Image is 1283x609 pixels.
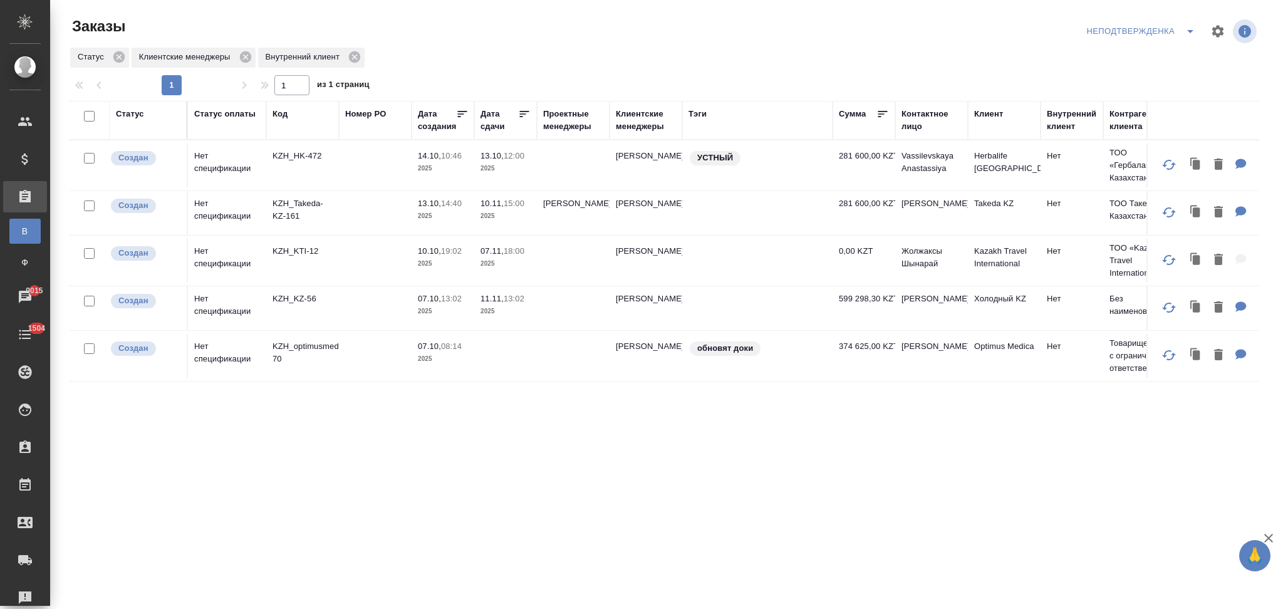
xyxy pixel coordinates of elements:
button: Обновить [1154,340,1184,370]
p: Без наименования [1109,293,1170,318]
td: Нет спецификации [188,239,266,283]
div: Внутренний клиент [1047,108,1097,133]
p: 19:02 [441,246,462,256]
div: Тэги [688,108,707,120]
button: 🙏 [1239,540,1270,571]
div: Статус [116,108,144,120]
div: Статус оплаты [194,108,256,120]
button: Удалить [1208,247,1229,273]
p: Создан [118,294,148,307]
p: 10:46 [441,151,462,160]
p: 15:00 [504,199,524,208]
span: Посмотреть информацию [1233,19,1259,43]
div: Контактное лицо [901,108,962,133]
td: 0,00 KZT [833,239,895,283]
td: [PERSON_NAME] [895,191,968,235]
p: 2025 [480,162,531,175]
span: Заказы [69,16,125,36]
p: 2025 [480,258,531,270]
div: Контрагент клиента [1109,108,1170,133]
button: Удалить [1208,152,1229,178]
p: 13.10, [480,151,504,160]
td: 374 625,00 KZT [833,334,895,378]
p: Kazakh Travel International [974,245,1034,270]
div: обновят доки [688,340,826,357]
div: Дата создания [418,108,456,133]
td: Нет спецификации [188,143,266,187]
p: KZH_KTI-12 [273,245,333,258]
p: 18:00 [504,246,524,256]
td: Нет спецификации [188,286,266,330]
p: 2025 [418,305,468,318]
p: УСТНЫЙ [697,152,733,164]
button: Клонировать [1184,343,1208,368]
span: В [16,225,34,237]
p: 13:02 [504,294,524,303]
div: Проектные менеджеры [543,108,603,133]
p: Внутренний клиент [266,51,344,63]
button: Клонировать [1184,295,1208,321]
p: 2025 [418,210,468,222]
div: Выставляется автоматически при создании заказа [110,197,180,214]
p: 2025 [418,162,468,175]
p: Статус [78,51,108,63]
p: Холодный KZ [974,293,1034,305]
div: Выставляется автоматически при создании заказа [110,245,180,262]
p: Создан [118,342,148,355]
div: Дата сдачи [480,108,518,133]
p: 10.10, [418,246,441,256]
p: 08:14 [441,341,462,351]
p: 07.10, [418,341,441,351]
span: Настроить таблицу [1203,16,1233,46]
a: 9015 [3,281,47,313]
td: 281 600,00 KZT [833,191,895,235]
p: KZH_Takeda-KZ-161 [273,197,333,222]
p: Нет [1047,340,1097,353]
button: Клонировать [1184,200,1208,226]
p: Нет [1047,150,1097,162]
button: Удалить [1208,295,1229,321]
p: Нет [1047,197,1097,210]
p: 14:40 [441,199,462,208]
td: [PERSON_NAME] [610,286,682,330]
div: УСТНЫЙ [688,150,826,167]
td: [PERSON_NAME] [895,286,968,330]
p: ТОО Такеда Казахстан [1109,197,1170,222]
p: KZH_HK-472 [273,150,333,162]
div: Номер PO [345,108,386,120]
span: 1504 [21,322,53,335]
button: Обновить [1154,293,1184,323]
span: 🙏 [1244,543,1265,569]
p: 12:00 [504,151,524,160]
p: KZH_KZ-56 [273,293,333,305]
p: обновят доки [697,342,753,355]
button: Обновить [1154,245,1184,275]
div: Клиентские менеджеры [616,108,676,133]
td: [PERSON_NAME] [610,191,682,235]
p: 10.11, [480,199,504,208]
button: Клонировать [1184,152,1208,178]
a: Ф [9,250,41,275]
p: 2025 [418,258,468,270]
div: Клиентские менеджеры [132,48,256,68]
td: [PERSON_NAME] [610,143,682,187]
button: Обновить [1154,197,1184,227]
p: 07.10, [418,294,441,303]
p: 07.11, [480,246,504,256]
p: Создан [118,247,148,259]
button: Обновить [1154,150,1184,180]
td: 281 600,00 KZT [833,143,895,187]
p: 2025 [480,305,531,318]
p: Takeda KZ [974,197,1034,210]
p: Нет [1047,293,1097,305]
p: Optimus Medica [974,340,1034,353]
div: Внутренний клиент [258,48,365,68]
td: Vassilevskaya Anastassiya [895,143,968,187]
td: Нет спецификации [188,334,266,378]
span: из 1 страниц [317,77,370,95]
a: В [9,219,41,244]
p: 13:02 [441,294,462,303]
a: 1504 [3,319,47,350]
td: Жолжаксы Шынарай [895,239,968,283]
p: 13.10, [418,199,441,208]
